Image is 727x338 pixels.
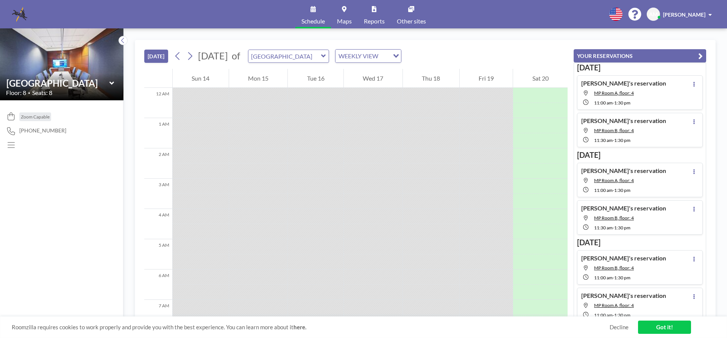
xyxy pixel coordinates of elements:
span: MP Room A, floor: 4 [594,90,634,96]
div: 6 AM [144,269,172,300]
div: Sun 14 [173,69,229,88]
span: [PERSON_NAME] [663,11,705,18]
h4: [PERSON_NAME]'s reservation [581,79,666,87]
span: 1:30 PM [614,187,630,193]
input: Midtown Room [6,78,109,89]
div: Thu 18 [403,69,459,88]
span: Other sites [397,18,426,24]
div: Mon 15 [229,69,288,88]
span: 11:00 AM [594,312,613,318]
span: MP Room A, floor: 4 [594,178,634,183]
h4: [PERSON_NAME]'s reservation [581,292,666,299]
div: 2 AM [144,148,172,179]
a: here. [293,324,306,330]
span: 1:30 PM [614,312,630,318]
div: Fri 19 [460,69,513,88]
span: Floor: 8 [6,89,26,97]
span: Zoom Capable [21,114,50,120]
a: Decline [610,324,629,331]
span: Reports [364,18,385,24]
span: 11:00 AM [594,100,613,106]
span: MP Room B, floor: 4 [594,215,634,221]
span: - [613,187,614,193]
span: MP Room A, floor: 4 [594,302,634,308]
div: Tue 16 [288,69,343,88]
span: Maps [337,18,352,24]
button: YOUR RESERVATIONS [574,49,706,62]
span: 11:00 AM [594,275,613,280]
span: 1:30 PM [614,225,630,231]
div: Wed 17 [344,69,403,88]
span: - [613,225,614,231]
span: 1:30 PM [614,100,630,106]
div: 5 AM [144,239,172,269]
span: - [613,312,614,318]
span: 1:30 PM [614,275,630,280]
h4: [PERSON_NAME]'s reservation [581,167,666,174]
h3: [DATE] [577,63,703,72]
span: WEEKLY VIEW [337,51,380,61]
a: Got it! [638,321,691,334]
h3: [DATE] [577,150,703,160]
span: 11:00 AM [594,187,613,193]
h4: [PERSON_NAME]'s reservation [581,204,666,212]
span: Schedule [301,18,325,24]
span: - [613,137,614,143]
div: Sat 20 [513,69,568,88]
span: • [28,90,30,95]
div: 12 AM [144,88,172,118]
span: 11:30 AM [594,137,613,143]
img: organization-logo [12,7,27,22]
input: Midtown Room [248,50,321,62]
span: MP Room B, floor: 4 [594,128,634,133]
button: [DATE] [144,50,168,63]
span: of [232,50,240,62]
span: Seats: 8 [32,89,52,97]
span: AM [649,11,658,18]
span: 11:30 AM [594,225,613,231]
div: 4 AM [144,209,172,239]
input: Search for option [381,51,388,61]
div: 7 AM [144,300,172,330]
span: - [613,275,614,280]
span: 1:30 PM [614,137,630,143]
span: - [613,100,614,106]
span: [DATE] [198,50,228,61]
span: Roomzilla requires cookies to work properly and provide you with the best experience. You can lea... [12,324,610,331]
div: 3 AM [144,179,172,209]
h3: [DATE] [577,238,703,247]
div: 1 AM [144,118,172,148]
div: Search for option [335,50,401,62]
h4: [PERSON_NAME]'s reservation [581,254,666,262]
span: MP Room B, floor: 4 [594,265,634,271]
span: [PHONE_NUMBER] [19,127,66,134]
h4: [PERSON_NAME]'s reservation [581,117,666,125]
